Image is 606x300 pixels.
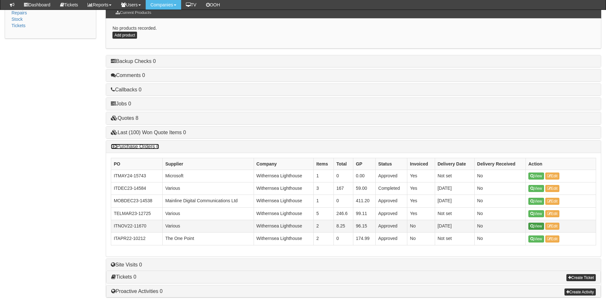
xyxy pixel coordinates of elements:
div: No products recorded. [106,19,601,48]
td: ITAPR22-10212 [111,233,163,245]
a: Edit [545,223,560,230]
a: Edit [545,198,560,205]
a: Last (100) Won Quote Items 0 [111,130,186,135]
td: 59.00 [353,182,375,195]
td: Approved [376,170,407,182]
td: Not set [435,233,474,245]
a: Tickets [12,23,26,28]
td: The One Point [163,233,254,245]
td: Approved [376,220,407,232]
th: GP [353,158,375,170]
td: Yes [407,170,435,182]
a: Backup Checks 0 [111,58,156,64]
td: Withernsea Lighthouse [254,195,314,207]
td: No [474,233,525,245]
th: Items [314,158,334,170]
td: 0 [334,170,353,182]
td: 0.00 [353,170,375,182]
td: Withernsea Lighthouse [254,233,314,245]
td: Various [163,220,254,232]
td: No [474,207,525,220]
td: MOBDEC23-14538 [111,195,163,207]
td: [DATE] [435,182,474,195]
a: Edit [545,235,560,242]
a: Purchase Orders 6 [111,144,159,149]
td: Approved [376,207,407,220]
td: No [407,233,435,245]
td: Withernsea Lighthouse [254,207,314,220]
td: No [474,170,525,182]
a: View [528,198,544,205]
a: Proactive Activities 0 [111,288,163,294]
td: 99.11 [353,207,375,220]
th: Invoiced [407,158,435,170]
a: View [528,210,544,217]
td: No [474,220,525,232]
td: Yes [407,195,435,207]
td: Withernsea Lighthouse [254,220,314,232]
td: Approved [376,233,407,245]
a: Edit [545,185,560,192]
th: Delivery Date [435,158,474,170]
th: PO [111,158,163,170]
a: Quotes 8 [111,115,138,121]
th: Action [525,158,596,170]
td: 3 [314,182,334,195]
td: 174.99 [353,233,375,245]
td: 1 [314,195,334,207]
td: Yes [407,207,435,220]
td: ITDEC23-14584 [111,182,163,195]
a: Edit [545,210,560,217]
a: Site Visits 0 [111,262,142,267]
a: Tickets 0 [111,274,136,280]
a: Comments 0 [111,73,145,78]
td: Microsoft [163,170,254,182]
td: 411.20 [353,195,375,207]
td: 0 [334,195,353,207]
td: Not set [435,170,474,182]
td: ITNOV22-11670 [111,220,163,232]
td: Mainline Digital Communications Ltd [163,195,254,207]
a: Create Ticket [566,274,596,281]
th: Total [334,158,353,170]
a: View [528,223,544,230]
td: No [474,195,525,207]
td: Completed [376,182,407,195]
a: Jobs 0 [111,101,131,106]
a: Create Activity [564,288,596,296]
a: Add product [112,32,137,39]
td: Not set [435,207,474,220]
td: 1 [314,170,334,182]
td: Various [163,182,254,195]
td: 96.15 [353,220,375,232]
a: View [528,173,544,180]
td: 5 [314,207,334,220]
td: Approved [376,195,407,207]
td: [DATE] [435,220,474,232]
th: Status [376,158,407,170]
th: Company [254,158,314,170]
td: Various [163,207,254,220]
a: Callbacks 0 [111,87,142,92]
td: 246.6 [334,207,353,220]
td: No [407,220,435,232]
td: Yes [407,182,435,195]
td: TELMAR23-12725 [111,207,163,220]
td: 167 [334,182,353,195]
td: 2 [314,233,334,245]
td: 2 [314,220,334,232]
td: Withernsea Lighthouse [254,170,314,182]
th: Delivery Received [474,158,525,170]
td: 0 [334,233,353,245]
td: [DATE] [435,195,474,207]
td: No [474,182,525,195]
td: ITMAY24-15743 [111,170,163,182]
a: Edit [545,173,560,180]
a: View [528,235,544,242]
th: Supplier [163,158,254,170]
a: Stock [12,17,23,22]
h3: Current Products [112,7,154,18]
a: Repairs [12,10,27,15]
a: View [528,185,544,192]
td: Withernsea Lighthouse [254,182,314,195]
